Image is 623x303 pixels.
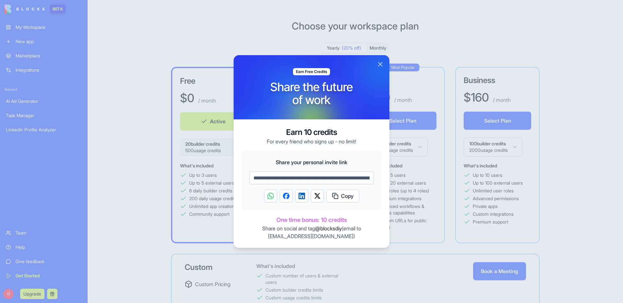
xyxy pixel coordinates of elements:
span: One time bonus: 10 credits [241,215,382,224]
img: Twitter [314,193,321,199]
p: For every friend who signs up - no limit! [267,138,356,145]
span: Copy [341,192,354,200]
h3: Earn 10 credits [267,127,356,138]
p: Share on social and tag (email to ) [241,224,382,240]
button: Share on WhatsApp [264,189,277,202]
span: Earn Free Credits [296,69,327,74]
button: Share on Twitter [311,189,324,202]
a: [EMAIL_ADDRESS][DOMAIN_NAME] [268,233,353,239]
h1: Share the future of work [270,80,353,106]
img: WhatsApp [267,193,274,199]
button: Share on Facebook [280,189,293,202]
img: Facebook [283,193,289,199]
img: LinkedIn [299,193,305,199]
span: Share your personal invite link [249,158,374,166]
button: Copy [326,189,359,202]
button: Share on LinkedIn [295,189,308,202]
button: Close [376,60,384,68]
span: @blocksdiy [315,225,342,232]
